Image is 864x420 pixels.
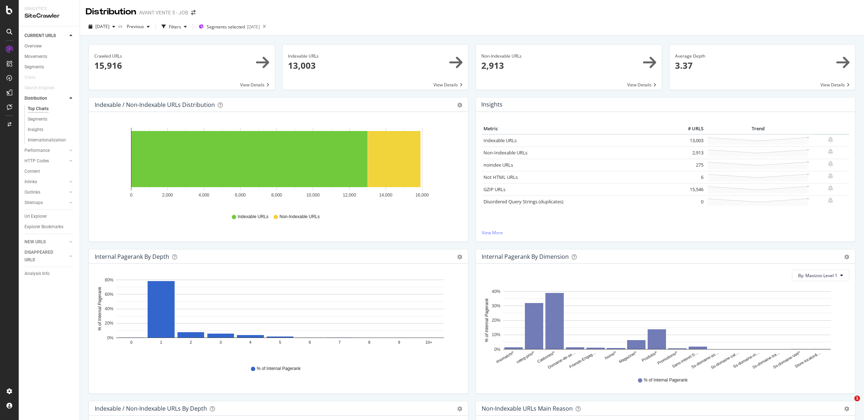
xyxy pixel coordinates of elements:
[95,101,215,108] div: Indexable / Non-Indexable URLs Distribution
[159,21,190,32] button: Filters
[24,32,67,40] a: CURRENT URLS
[483,186,505,193] a: GZIP URLs
[24,84,62,92] a: Search Engines
[24,53,75,60] a: Movements
[162,193,173,198] text: 2,000
[24,74,35,81] div: Visits
[426,340,432,345] text: 10+
[169,24,181,30] div: Filters
[536,350,556,364] text: Catéories/*
[198,193,209,198] text: 4,000
[95,123,459,207] svg: A chart.
[86,6,136,18] div: Distribution
[130,193,132,198] text: 0
[24,178,37,186] div: Inlinks
[24,157,49,165] div: HTTP Codes
[191,10,195,15] div: arrow-right-arrow-left
[492,318,500,323] text: 20%
[483,149,527,156] a: Non-Indexable URLs
[196,21,260,32] button: Segments selected[DATE]
[279,340,281,345] text: 5
[118,23,124,29] span: vs
[24,63,75,71] a: Segments
[24,223,75,231] a: Explorer Bookmarks
[676,159,705,171] td: 275
[676,123,705,134] th: # URLS
[247,24,260,30] div: [DATE]
[482,405,573,412] div: Non-Indexable URLs Main Reason
[24,199,67,207] a: Sitemaps
[483,137,517,144] a: Indexable URLs
[28,105,49,113] div: Top Charts
[828,173,833,179] div: bell-plus
[457,103,462,108] div: gear
[482,253,569,260] div: Internal Pagerank By Dimension
[379,193,392,198] text: 14,000
[492,303,500,308] text: 30%
[28,105,75,113] a: Top Charts
[24,238,46,246] div: NEW URLS
[828,149,833,154] div: bell-plus
[235,193,246,198] text: 6,000
[482,123,676,134] th: Metric
[130,340,132,345] text: 0
[86,21,118,32] button: [DATE]
[604,350,617,360] text: home/*
[482,230,849,236] a: View More
[24,189,40,196] div: Outlinks
[844,254,849,259] div: gear
[644,377,688,383] span: % of Internal Pagerank
[24,249,67,264] a: DISAPPEARED URLS
[676,171,705,183] td: 6
[415,193,429,198] text: 16,000
[160,340,162,345] text: 1
[792,270,849,281] button: By: Maxizoo Level 1
[657,350,679,365] text: Promotions/*
[772,350,801,370] text: Ss-domaine-Vet/*
[95,275,459,359] svg: A chart.
[279,214,319,220] span: Non-Indexable URLs
[124,21,153,32] button: Previous
[95,405,207,412] div: Indexable / Non-Indexable URLs by Depth
[24,189,67,196] a: Outlinks
[854,396,860,401] span: 1
[124,23,144,30] span: Previous
[24,74,42,81] a: Visits
[105,321,113,326] text: 20%
[24,178,67,186] a: Inlinks
[24,6,74,12] div: Analytics
[24,12,74,20] div: SiteCrawler
[24,42,42,50] div: Overview
[24,42,75,50] a: Overview
[398,340,400,345] text: 9
[482,287,846,370] div: A chart.
[139,9,188,16] div: AVANT VENTE 5 - JOB
[798,272,837,279] span: By: Maxizoo Level 1
[343,193,356,198] text: 12,000
[24,249,61,264] div: DISAPPEARED URLS
[840,396,857,413] iframe: Intercom live chat
[457,254,462,259] div: gear
[828,185,833,191] div: bell-plus
[676,146,705,159] td: 2,913
[676,183,705,195] td: 15,546
[24,213,75,220] a: Url Explorer
[483,198,563,205] a: Disordered Query Strings (duplicates)
[457,406,462,411] div: gear
[338,340,341,345] text: 7
[28,136,66,144] div: Internationalization
[492,289,500,294] text: 40%
[306,193,320,198] text: 10,000
[24,32,56,40] div: CURRENT URLS
[220,340,222,345] text: 3
[24,168,75,175] a: Content
[828,137,833,143] div: bell-plus
[249,340,251,345] text: 4
[97,286,102,331] text: % of Internal Pagerank
[24,270,50,277] div: Analysis Info
[483,174,518,180] a: Not HTML URLs
[483,162,513,168] a: noindex URLs
[676,134,705,147] td: 13,003
[24,223,63,231] div: Explorer Bookmarks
